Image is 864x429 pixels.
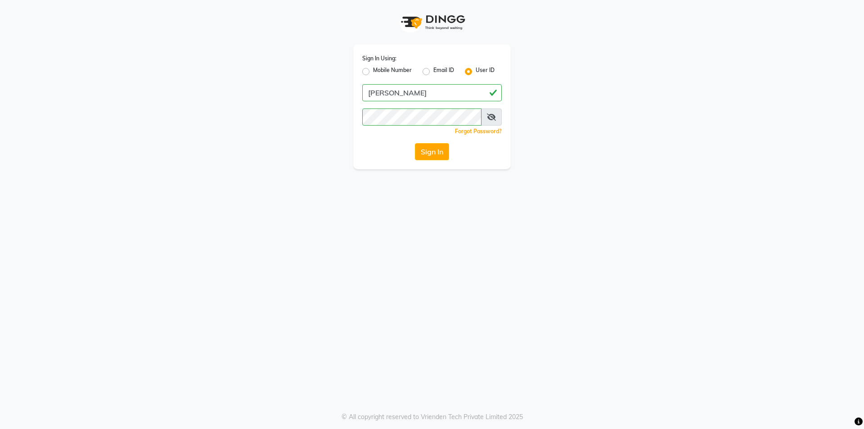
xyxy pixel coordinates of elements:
button: Sign In [415,143,449,160]
label: Sign In Using: [362,54,396,63]
input: Username [362,84,502,101]
a: Forgot Password? [455,128,502,135]
img: logo1.svg [396,9,468,36]
label: User ID [476,66,495,77]
input: Username [362,108,481,126]
label: Mobile Number [373,66,412,77]
label: Email ID [433,66,454,77]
